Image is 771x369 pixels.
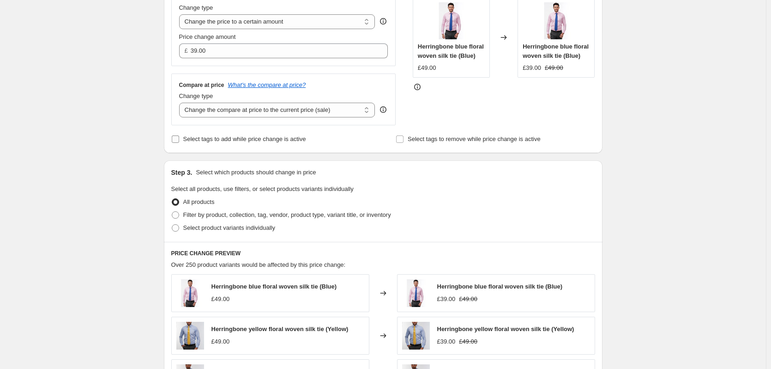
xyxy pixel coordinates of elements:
[459,295,477,304] strike: £49.00
[379,17,388,26] div: help
[402,279,430,307] img: RK_02028_80x.jpg
[171,250,595,257] h6: PRICE CHANGE PREVIEW
[437,283,563,290] span: Herringbone blue floral woven silk tie (Blue)
[402,322,430,350] img: RK_00305_80x.jpg
[433,2,470,39] img: RK_02028_80x.jpg
[191,43,374,58] input: 80.00
[183,211,391,218] span: Filter by product, collection, tag, vendor, product type, variant title, or inventory
[211,295,230,304] div: £49.00
[176,322,204,350] img: RK_00305_80x.jpg
[179,33,236,40] span: Price change amount
[171,261,346,268] span: Over 250 product variants would be affected by this price change:
[183,198,215,205] span: All products
[437,337,456,346] div: £39.00
[545,63,563,73] strike: £49.00
[437,295,456,304] div: £39.00
[211,326,349,332] span: Herringbone yellow floral woven silk tie (Yellow)
[523,63,541,73] div: £39.00
[179,81,224,89] h3: Compare at price
[538,2,575,39] img: RK_02028_80x.jpg
[418,63,436,73] div: £49.00
[418,43,484,59] span: Herringbone blue floral woven silk tie (Blue)
[185,47,188,54] span: £
[176,279,204,307] img: RK_02028_80x.jpg
[183,135,306,142] span: Select tags to add while price change is active
[437,326,574,332] span: Herringbone yellow floral woven silk tie (Yellow)
[459,337,477,346] strike: £49.00
[171,168,193,177] h2: Step 3.
[523,43,589,59] span: Herringbone blue floral woven silk tie (Blue)
[171,185,354,192] span: Select all products, use filters, or select products variants individually
[196,168,316,177] p: Select which products should change in price
[228,81,306,88] button: What's the compare at price?
[408,135,541,142] span: Select tags to remove while price change is active
[179,4,213,11] span: Change type
[211,283,337,290] span: Herringbone blue floral woven silk tie (Blue)
[379,105,388,114] div: help
[179,92,213,99] span: Change type
[183,224,275,231] span: Select product variants individually
[211,337,230,346] div: £49.00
